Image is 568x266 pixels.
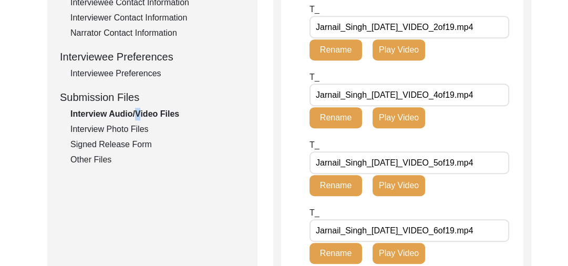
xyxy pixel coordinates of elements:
span: T_ [309,140,319,149]
button: Rename [309,243,362,264]
button: Play Video [373,107,425,128]
div: Submission Files [60,89,245,105]
span: T_ [309,208,319,217]
button: Play Video [373,39,425,60]
div: Interviewer Contact Information [70,12,245,24]
div: Interview Photo Files [70,123,245,136]
button: Rename [309,39,362,60]
button: Rename [309,175,362,196]
div: Narrator Contact Information [70,27,245,39]
div: Signed Release Form [70,138,245,151]
span: T_ [309,5,319,14]
button: Play Video [373,175,425,196]
div: Interviewee Preferences [70,67,245,80]
div: Other Files [70,154,245,166]
button: Play Video [373,243,425,264]
div: Interviewee Preferences [60,49,245,65]
div: Interview Audio/Video Files [70,108,245,120]
span: T_ [309,73,319,81]
button: Rename [309,107,362,128]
